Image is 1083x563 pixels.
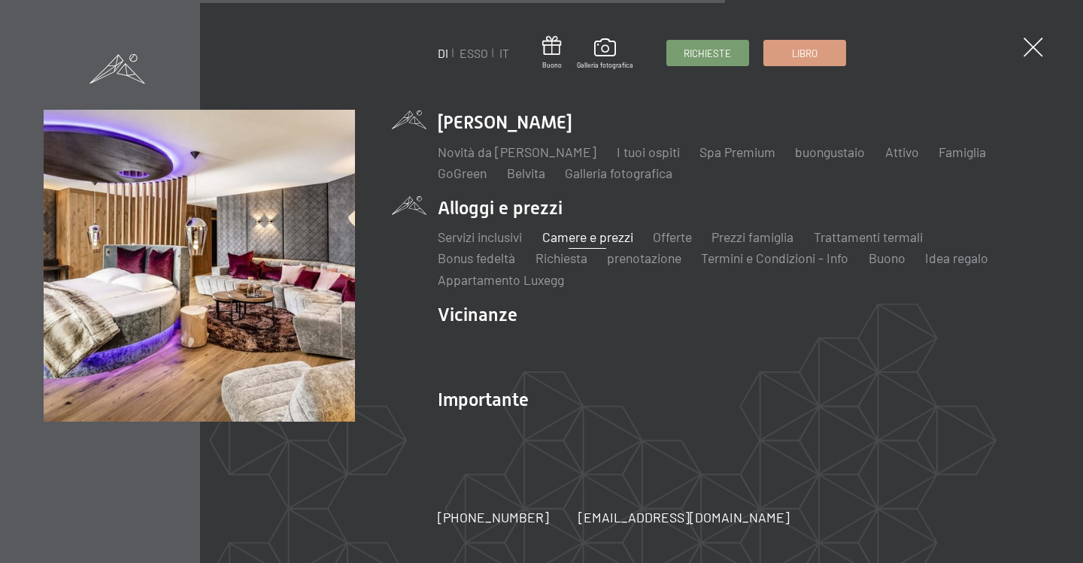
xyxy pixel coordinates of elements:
[507,165,545,181] a: Belvita
[795,144,865,160] a: buongustaio
[578,509,790,525] font: [EMAIL_ADDRESS][DOMAIN_NAME]
[438,229,522,245] a: Servizi inclusivi
[438,46,448,60] a: DI
[460,46,488,60] a: ESSO
[565,165,672,181] a: Galleria fotografica
[684,47,731,59] font: Richieste
[792,47,818,59] font: Libro
[542,229,633,245] a: Camere e prezzi
[499,46,509,60] a: IT
[438,165,487,181] a: GoGreen
[617,144,680,160] a: I tuoi ospiti
[438,271,564,288] a: Appartamento Luxegg
[577,61,633,69] font: Galleria fotografica
[701,250,848,266] a: Termini e Condizioni - Info
[667,41,748,65] a: Richieste
[885,144,919,160] a: Attivo
[869,250,906,266] a: Buono
[542,36,562,70] a: Buono
[577,38,633,70] a: Galleria fotografica
[535,250,587,266] a: Richiesta
[607,250,681,266] a: prenotazione
[438,509,549,525] font: [PHONE_NUMBER]
[438,508,549,527] a: [PHONE_NUMBER]
[438,250,515,266] a: Bonus fedeltà
[542,61,562,69] font: Buono
[578,508,790,527] a: [EMAIL_ADDRESS][DOMAIN_NAME]
[814,229,923,245] a: Trattamenti termali
[925,250,988,266] a: Idea regalo
[711,229,793,245] a: Prezzi famiglia
[939,144,986,160] a: Famiglia
[699,144,775,160] a: Spa Premium
[764,41,845,65] a: Libro
[438,144,596,160] a: Novità da [PERSON_NAME]
[653,229,692,245] a: Offerte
